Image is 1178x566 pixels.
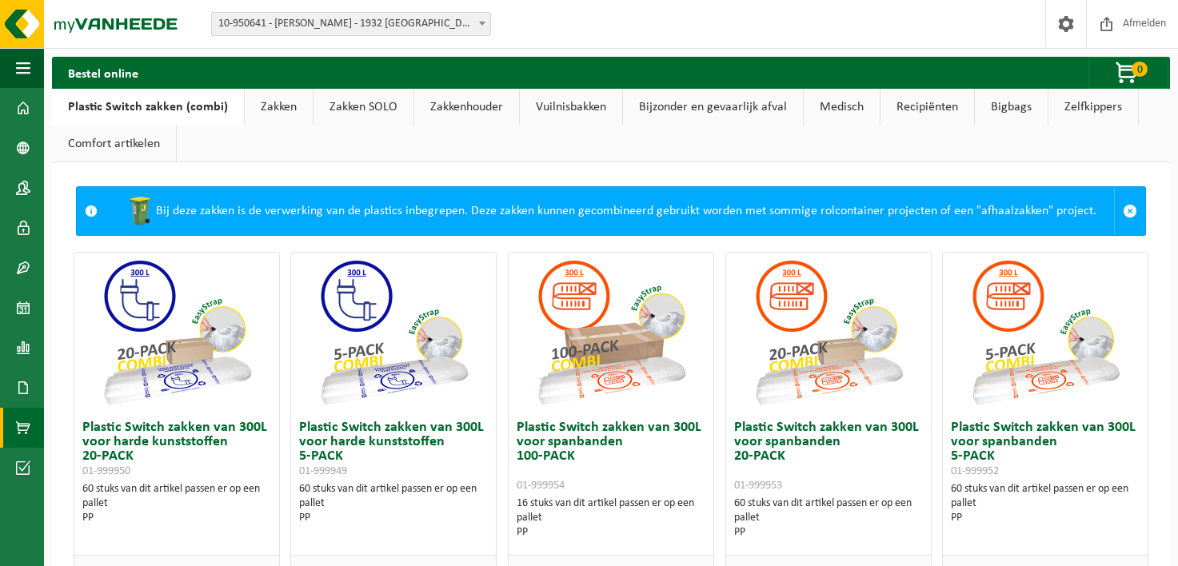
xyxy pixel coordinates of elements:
a: Zakkenhouder [414,89,519,126]
span: 01-999950 [82,465,130,477]
div: PP [517,525,705,540]
div: 60 stuks van dit artikel passen er op een pallet [734,496,923,540]
span: 10-950641 - DESSERS HERMAN - 1932 SINT-STEVENS-WOLUWE, FRANS SMOLDERSSTRAAT 18C [211,12,491,36]
div: PP [734,525,923,540]
a: Zelfkippers [1048,89,1138,126]
a: Plastic Switch zakken (combi) [52,89,244,126]
a: Recipiënten [881,89,974,126]
img: 01-999952 [965,253,1125,413]
div: PP [951,511,1140,525]
a: Zakken SOLO [313,89,413,126]
span: 0 [1132,62,1148,77]
img: 01-999954 [531,253,691,413]
a: Comfort artikelen [52,126,176,162]
span: 01-999954 [517,480,565,492]
img: 01-999949 [313,253,473,413]
a: Zakken [245,89,313,126]
span: 01-999949 [299,465,347,477]
a: Medisch [804,89,880,126]
div: Bij deze zakken is de verwerking van de plastics inbegrepen. Deze zakken kunnen gecombineerd gebr... [106,187,1114,235]
h3: Plastic Switch zakken van 300L voor harde kunststoffen 5-PACK [299,421,488,478]
h2: Bestel online [52,57,154,88]
img: 01-999953 [749,253,908,413]
a: Bigbags [975,89,1048,126]
div: 60 stuks van dit artikel passen er op een pallet [82,482,271,525]
a: Sluit melding [1114,187,1145,235]
div: 60 stuks van dit artikel passen er op een pallet [951,482,1140,525]
img: 01-999950 [97,253,257,413]
span: 01-999952 [951,465,999,477]
div: 16 stuks van dit artikel passen er op een pallet [517,496,705,540]
h3: Plastic Switch zakken van 300L voor spanbanden 100-PACK [517,421,705,492]
div: PP [299,511,488,525]
button: 0 [1088,57,1168,89]
a: Vuilnisbakken [520,89,622,126]
span: 10-950641 - DESSERS HERMAN - 1932 SINT-STEVENS-WOLUWE, FRANS SMOLDERSSTRAAT 18C [212,13,490,35]
div: PP [82,511,271,525]
div: 60 stuks van dit artikel passen er op een pallet [299,482,488,525]
h3: Plastic Switch zakken van 300L voor spanbanden 20-PACK [734,421,923,492]
a: Bijzonder en gevaarlijk afval [623,89,803,126]
span: 01-999953 [734,480,782,492]
img: WB-0240-HPE-GN-50.png [124,195,156,227]
h3: Plastic Switch zakken van 300L voor harde kunststoffen 20-PACK [82,421,271,478]
h3: Plastic Switch zakken van 300L voor spanbanden 5-PACK [951,421,1140,478]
